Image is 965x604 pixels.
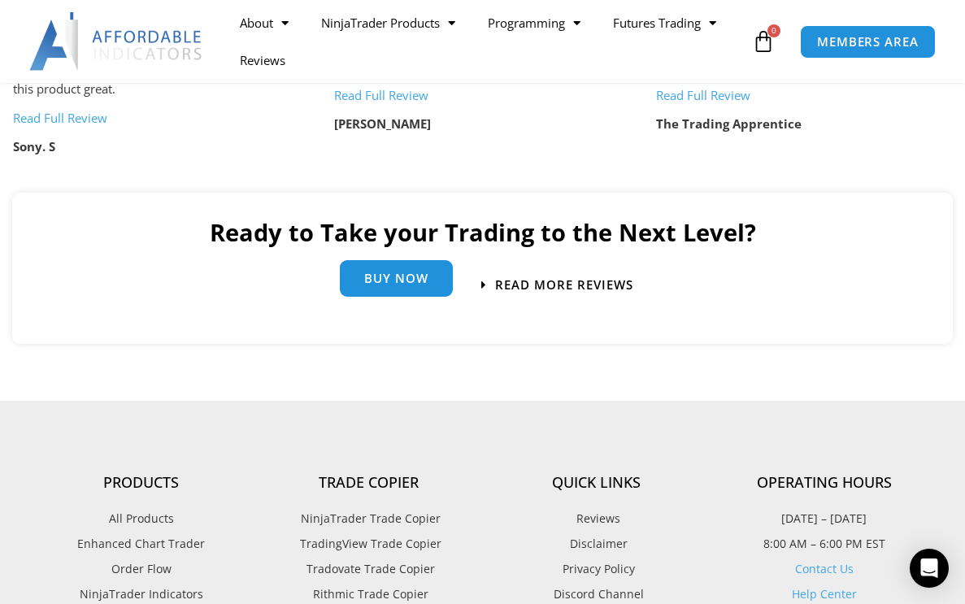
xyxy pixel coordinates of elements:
[224,4,749,79] nav: Menu
[111,558,172,580] span: Order Flow
[566,533,628,554] span: Disclaimer
[109,508,174,529] span: All Products
[656,87,750,103] a: Read Full Review
[302,558,435,580] span: Tradovate Trade Copier
[572,508,620,529] span: Reviews
[255,533,483,554] a: TradingView Trade Copier
[255,474,483,492] h4: Trade Copier
[483,508,711,529] a: Reviews
[28,533,255,554] a: Enhanced Chart Trader
[364,275,428,287] span: Buy Now
[728,18,799,65] a: 0
[817,36,919,48] span: MEMBERS AREA
[472,4,597,41] a: Programming
[255,508,483,529] a: NinjaTrader Trade Copier
[800,25,936,59] a: MEMBERS AREA
[13,110,107,126] a: Read Full Review
[495,279,633,291] span: Read more Reviews
[296,533,441,554] span: TradingView Trade Copier
[656,115,802,132] strong: The Trading Apprentice
[711,533,938,554] p: 8:00 AM – 6:00 PM EST
[28,508,255,529] a: All Products
[334,87,428,103] a: Read Full Review
[597,4,732,41] a: Futures Trading
[297,508,441,529] span: NinjaTrader Trade Copier
[77,533,205,554] span: Enhanced Chart Trader
[28,558,255,580] a: Order Flow
[29,12,204,71] img: LogoAI | Affordable Indicators – NinjaTrader
[711,474,938,492] h4: Operating Hours
[255,558,483,580] a: Tradovate Trade Copier
[795,561,854,576] a: Contact Us
[483,533,711,554] a: Disclaimer
[483,474,711,492] h4: Quick Links
[305,4,472,41] a: NinjaTrader Products
[767,24,780,37] span: 0
[910,549,949,588] div: Open Intercom Messenger
[224,41,302,79] a: Reviews
[224,4,305,41] a: About
[481,279,633,291] a: Read more Reviews
[483,558,711,580] a: Privacy Policy
[711,508,938,529] p: [DATE] – [DATE]
[28,474,255,492] h4: Products
[28,217,937,248] h2: Ready to Take your Trading to the Next Level?
[13,138,55,154] strong: Sony. S
[792,586,857,602] a: Help Center
[340,263,453,299] a: Buy Now
[334,115,431,132] strong: [PERSON_NAME]
[559,558,635,580] span: Privacy Policy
